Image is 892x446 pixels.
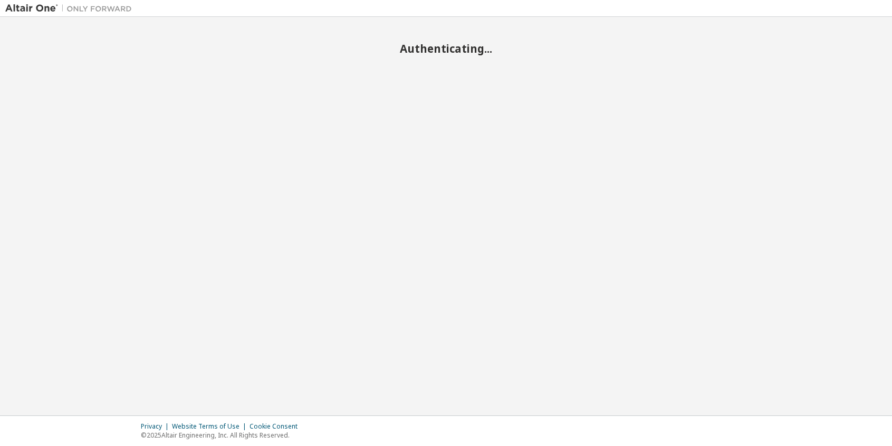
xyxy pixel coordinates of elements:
img: Altair One [5,3,137,14]
div: Privacy [141,422,172,431]
div: Website Terms of Use [172,422,250,431]
h2: Authenticating... [5,42,887,55]
p: © 2025 Altair Engineering, Inc. All Rights Reserved. [141,431,304,440]
div: Cookie Consent [250,422,304,431]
